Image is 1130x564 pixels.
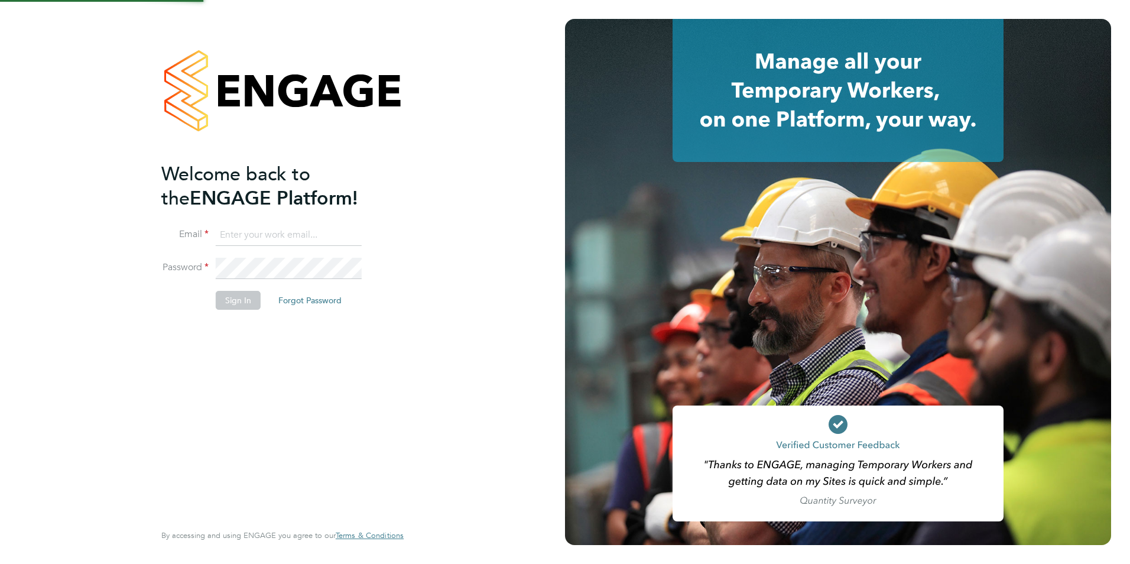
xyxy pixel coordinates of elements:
span: Terms & Conditions [336,530,404,540]
span: Welcome back to the [161,163,310,210]
button: Sign In [216,291,261,310]
button: Forgot Password [269,291,351,310]
label: Email [161,228,209,241]
label: Password [161,261,209,274]
span: By accessing and using ENGAGE you agree to our [161,530,404,540]
input: Enter your work email... [216,225,362,246]
a: Terms & Conditions [336,531,404,540]
h2: ENGAGE Platform! [161,162,392,210]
